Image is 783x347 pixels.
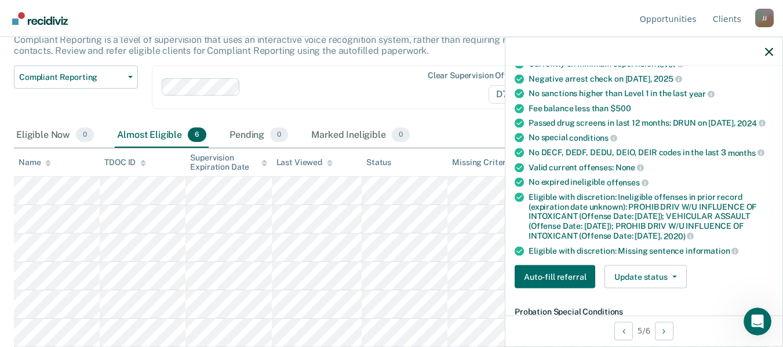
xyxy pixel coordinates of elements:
div: Missing Criteria [452,158,513,167]
span: 0 [270,127,288,143]
span: 2024 [737,118,765,127]
div: Supervision Expiration Date [190,153,267,173]
div: Marked Ineligible [309,123,412,148]
div: Status [366,158,391,167]
button: Auto-fill referral [515,265,595,288]
span: 0 [392,127,410,143]
img: Recidiviz [12,12,68,25]
button: Previous Opportunity [614,322,633,340]
span: D71 [489,85,529,104]
div: No special [529,133,773,143]
button: Profile dropdown button [755,9,774,27]
div: J J [755,9,774,27]
span: conditions [569,133,617,143]
div: Eligible Now [14,123,96,148]
div: 5 / 6 [505,315,782,346]
button: Update status [604,265,686,288]
span: 2025 [654,74,682,83]
span: None [616,163,644,172]
button: Next Opportunity [655,322,673,340]
div: Name [19,158,51,167]
span: 6 [188,127,206,143]
div: No DECF, DEDF, DEDU, DEIO, DEIR codes in the last 3 [529,147,773,158]
div: Eligible with discretion: Ineligible offenses in prior record (expiration date unknown): PROHIB D... [529,192,773,241]
p: Compliant Reporting is a level of supervision that uses an interactive voice recognition system, ... [14,34,588,56]
span: information [686,246,738,255]
span: 0 [76,127,94,143]
iframe: Intercom live chat [744,308,771,335]
a: Navigate to form link [515,265,600,288]
div: Passed drug screens in last 12 months: DRUN on [DATE], [529,118,773,128]
div: Fee balance less than [529,103,773,113]
div: No expired ineligible [529,177,773,188]
div: Negative arrest check on [DATE], [529,74,773,84]
dt: Probation Special Conditions [515,307,773,317]
div: Eligible with discretion: Missing sentence [529,246,773,256]
div: TDOC ID [104,158,146,167]
span: Compliant Reporting [19,72,123,82]
div: Almost Eligible [115,123,209,148]
span: offenses [607,177,649,187]
div: No sanctions higher than Level 1 in the last [529,89,773,99]
div: Clear supervision officers [428,71,526,81]
div: Valid current offenses: [529,162,773,173]
span: $500 [610,103,631,112]
span: months [728,148,764,157]
div: Last Viewed [276,158,333,167]
span: year [689,89,715,98]
div: Pending [227,123,290,148]
span: 2020) [664,231,694,240]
